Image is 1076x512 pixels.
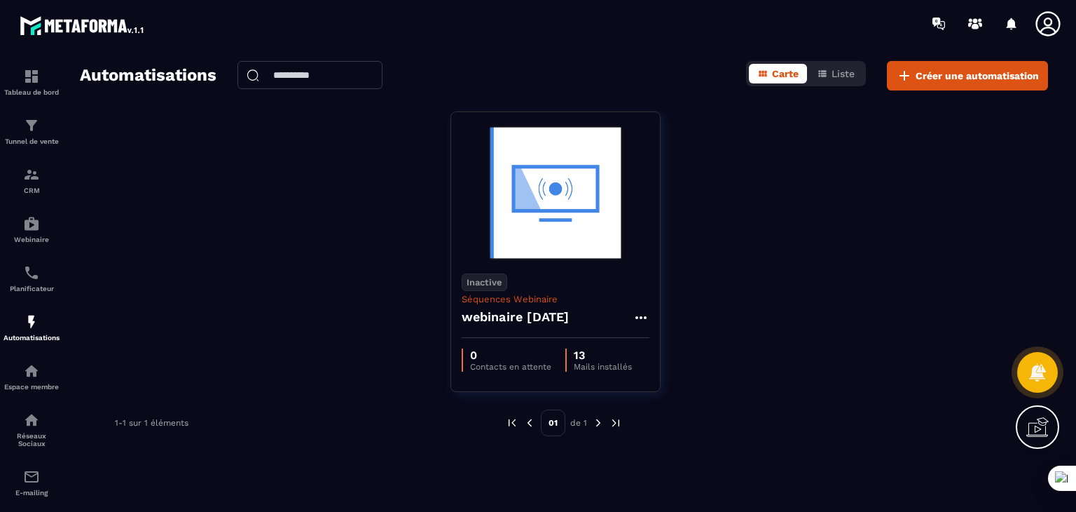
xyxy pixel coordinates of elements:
img: logo [20,13,146,38]
a: emailemailE-mailing [4,458,60,507]
img: automations [23,314,40,330]
a: formationformationTableau de bord [4,58,60,107]
a: formationformationTunnel de vente [4,107,60,156]
p: Planificateur [4,285,60,292]
p: Mails installés [574,362,632,372]
img: automations [23,215,40,232]
img: prev [523,417,536,429]
img: automations [23,363,40,379]
p: Espace membre [4,383,60,391]
a: automationsautomationsAutomatisations [4,303,60,352]
a: schedulerschedulerPlanificateur [4,254,60,303]
p: de 1 [570,417,587,429]
img: formation [23,117,40,134]
span: Carte [772,68,799,79]
button: Créer une automatisation [887,61,1048,90]
p: Contacts en attente [470,362,551,372]
a: formationformationCRM [4,156,60,205]
button: Carte [749,64,807,83]
a: automationsautomationsEspace membre [4,352,60,401]
a: social-networksocial-networkRéseaux Sociaux [4,401,60,458]
p: Inactive [462,274,507,291]
img: email [23,469,40,485]
p: Tunnel de vente [4,137,60,145]
h4: webinaire [DATE] [462,307,570,327]
img: next [592,417,605,429]
img: social-network [23,412,40,429]
button: Liste [808,64,863,83]
img: next [609,417,622,429]
h2: Automatisations [80,61,216,90]
p: E-mailing [4,489,60,497]
span: Liste [832,68,855,79]
p: 01 [541,410,565,436]
p: 0 [470,349,551,362]
img: automation-background [462,123,649,263]
p: 1-1 sur 1 éléments [115,418,188,428]
p: Webinaire [4,236,60,243]
span: Créer une automatisation [916,69,1039,83]
p: Tableau de bord [4,88,60,96]
p: CRM [4,187,60,194]
img: scheduler [23,264,40,281]
a: automationsautomationsWebinaire [4,205,60,254]
img: prev [506,417,518,429]
img: formation [23,166,40,183]
p: Séquences Webinaire [462,294,649,304]
p: Automatisations [4,334,60,342]
img: formation [23,68,40,85]
p: Réseaux Sociaux [4,432,60,447]
p: 13 [574,349,632,362]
